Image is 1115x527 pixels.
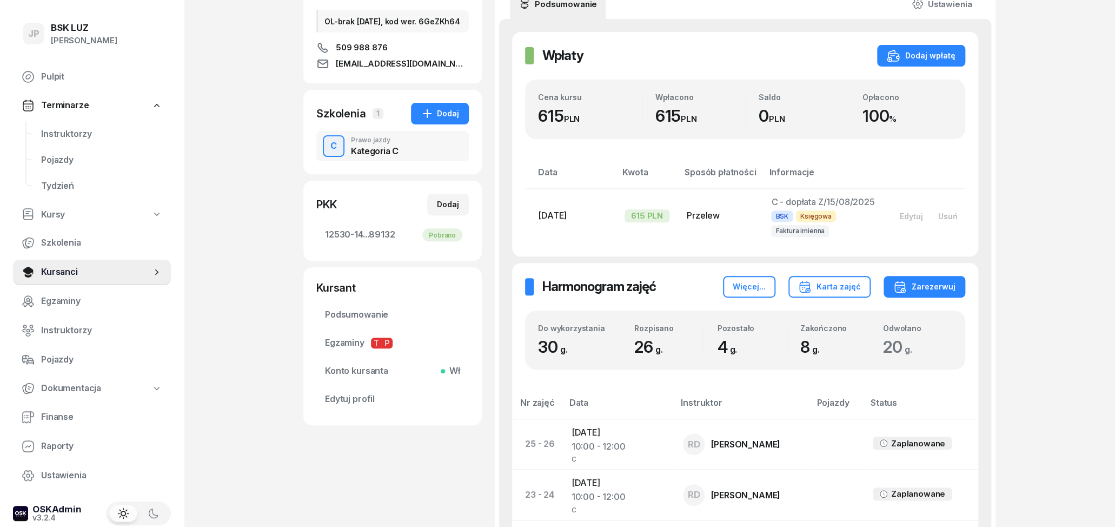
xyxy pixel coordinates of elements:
[316,106,366,121] div: Szkolenia
[538,210,567,221] span: [DATE]
[336,41,387,54] span: 509 988 876
[41,353,162,367] span: Pojazdy
[316,302,469,328] a: Podsumowanie
[28,29,39,38] span: JP
[512,419,563,470] td: 25 - 26
[711,491,780,499] div: [PERSON_NAME]
[316,330,469,356] a: EgzaminyTP
[13,64,171,90] a: Pulpit
[13,202,171,227] a: Kursy
[316,280,469,295] div: Kursant
[325,228,460,242] span: 12530-14...89132
[771,196,874,207] span: C - dopłata Z/15/08/2025
[316,131,469,161] button: CPrawo jazdyKategoria C
[13,347,171,373] a: Pojazdy
[572,490,666,504] div: 10:00 - 12:00
[883,324,952,333] div: Odwołano
[862,106,953,126] div: 100
[634,324,703,333] div: Rozpisano
[616,165,678,188] th: Kwota
[798,280,861,293] div: Karta zajęć
[41,410,162,424] span: Finanse
[41,98,89,113] span: Terminarze
[681,114,697,124] small: PLN
[13,506,28,521] img: logo-xs-dark@2x.png
[13,463,171,489] a: Ustawienia
[572,453,666,463] div: C
[564,114,580,124] small: PLN
[655,93,746,102] div: Wpłacono
[812,344,819,355] small: g.
[13,433,171,459] a: Raporty
[13,404,171,430] a: Finanse
[41,294,162,308] span: Egzaminy
[437,198,459,211] div: Dodaj
[316,386,469,412] a: Edytuj profil
[427,194,469,215] button: Dodaj
[717,324,786,333] div: Pozostało
[41,127,162,141] span: Instruktorzy
[538,106,642,126] div: 615
[810,396,864,419] th: Pojazdy
[51,34,117,48] div: [PERSON_NAME]
[525,165,616,188] th: Data
[762,165,884,188] th: Informacje
[316,41,469,54] a: 509 988 876
[41,324,162,338] span: Instruktorzy
[382,338,393,348] span: P
[41,153,162,167] span: Pojazdy
[512,470,563,520] td: 23 - 24
[796,210,836,222] span: Księgowa
[892,207,931,225] button: Edytuj
[13,288,171,314] a: Egzaminy
[655,344,663,355] small: g.
[634,337,668,357] span: 26
[938,212,958,221] div: Usuń
[32,505,82,514] div: OSKAdmin
[325,392,460,406] span: Edytuj profil
[351,137,399,143] div: Prawo jazdy
[351,147,399,155] div: Kategoria C
[931,207,965,225] button: Usuń
[323,135,344,157] button: C
[13,93,171,118] a: Terminarze
[32,514,82,522] div: v3.2.4
[316,197,337,212] div: PKK
[411,103,469,124] button: Dodaj
[900,212,923,221] div: Edytuj
[13,376,171,401] a: Dokumentacja
[563,419,675,470] td: [DATE]
[560,344,568,355] small: g.
[512,396,563,419] th: Nr zajęć
[759,93,849,102] div: Saldo
[538,324,621,333] div: Do wykorzystania
[893,280,955,293] div: Zarezerwuj
[904,344,912,355] small: g.
[674,396,810,419] th: Instruktor
[41,179,162,193] span: Tydzień
[563,470,675,520] td: [DATE]
[771,210,793,222] span: BSK
[542,278,656,295] h2: Harmonogram zajęć
[877,45,965,67] button: Dodaj wpłatę
[325,364,460,378] span: Konto kursanta
[13,230,171,256] a: Szkolenia
[41,469,162,483] span: Ustawienia
[800,324,870,333] div: Zakończono
[572,504,666,513] div: C
[723,276,775,298] button: Więcej...
[41,381,101,396] span: Dokumentacja
[325,308,460,322] span: Podsumowanie
[688,440,700,449] span: RD
[41,70,162,84] span: Pulpit
[316,10,469,32] div: OL-brak [DATE], kod wer. 6GeZKh64
[316,57,469,70] a: [EMAIL_ADDRESS][DOMAIN_NAME]
[32,147,171,173] a: Pojazdy
[625,209,669,222] div: 615 PLN
[883,337,917,357] span: 20
[717,337,742,357] span: 4
[13,318,171,344] a: Instruktorzy
[41,265,151,279] span: Kursanci
[572,440,666,454] div: 10:00 - 12:00
[32,173,171,199] a: Tydzień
